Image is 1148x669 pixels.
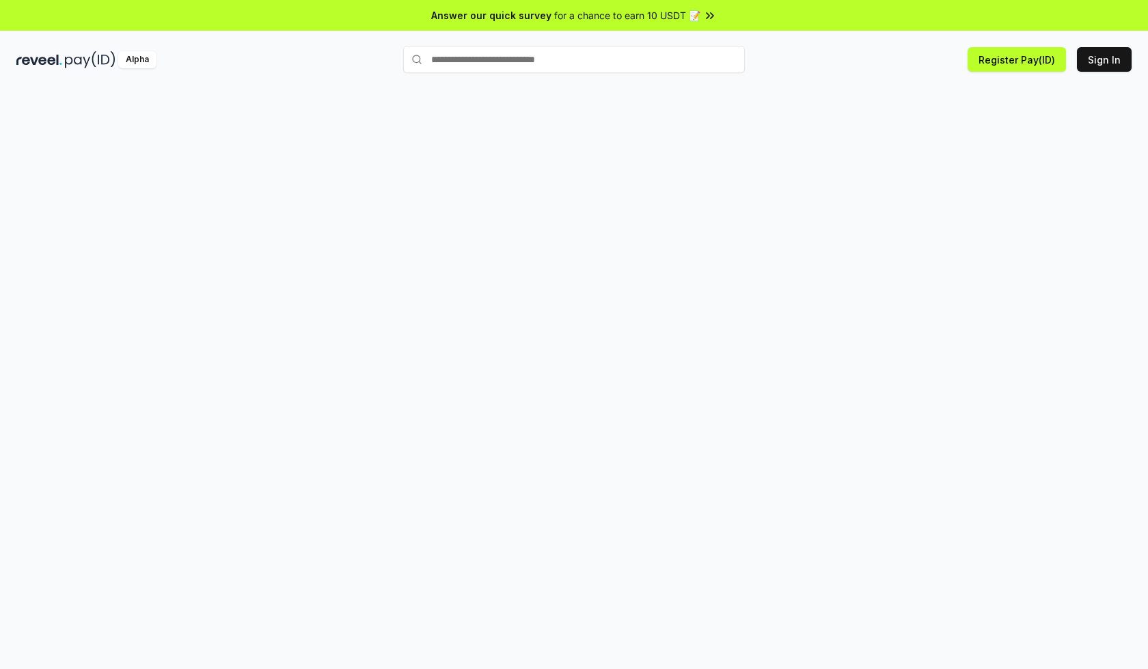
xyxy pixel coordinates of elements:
[968,47,1066,72] button: Register Pay(ID)
[1077,47,1132,72] button: Sign In
[16,51,62,68] img: reveel_dark
[431,8,551,23] span: Answer our quick survey
[65,51,115,68] img: pay_id
[118,51,156,68] div: Alpha
[554,8,700,23] span: for a chance to earn 10 USDT 📝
